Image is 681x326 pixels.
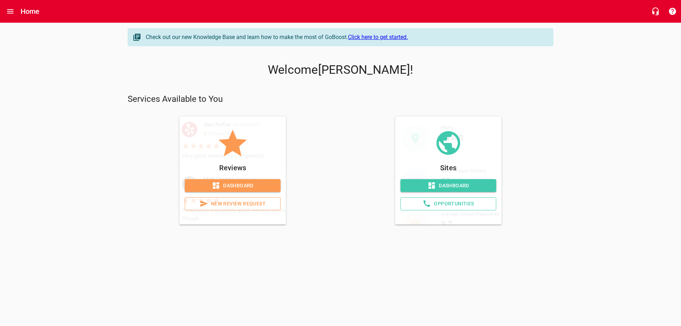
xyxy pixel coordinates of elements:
[185,162,281,173] p: Reviews
[146,33,546,42] div: Check out our new Knowledge Base and learn how to make the most of GoBoost.
[664,3,681,20] button: Support Portal
[406,199,490,208] span: Opportunities
[191,199,275,208] span: New Review Request
[400,197,496,210] a: Opportunities
[2,3,19,20] button: Open drawer
[185,179,281,192] a: Dashboard
[128,63,553,77] p: Welcome [PERSON_NAME] !
[400,162,496,173] p: Sites
[647,3,664,20] button: Live Chat
[128,94,553,105] p: Services Available to You
[21,6,40,17] h6: Home
[185,197,281,210] a: New Review Request
[406,181,491,190] span: Dashboard
[348,34,408,40] a: Click here to get started.
[400,179,496,192] a: Dashboard
[190,181,275,190] span: Dashboard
